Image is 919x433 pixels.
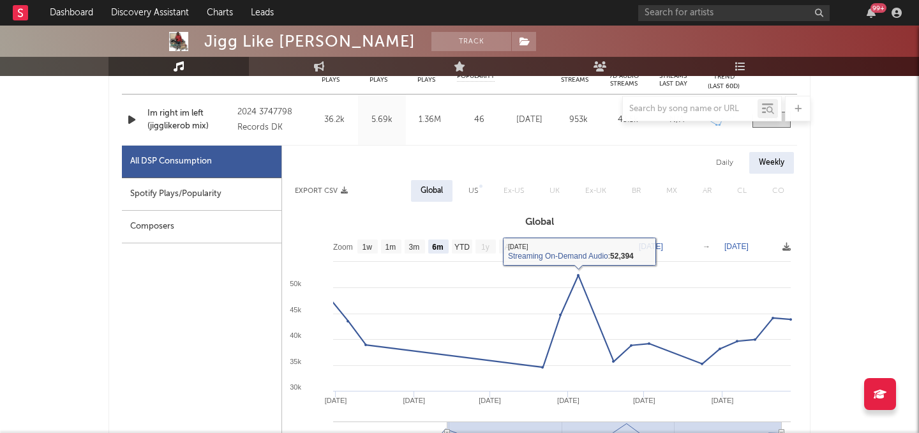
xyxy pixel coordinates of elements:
text: [DATE] [724,242,749,251]
text: 40k [290,331,301,339]
text: 1m [385,243,396,252]
text: [DATE] [403,397,425,404]
div: Composers [122,211,281,243]
input: Search by song name or URL [623,104,758,114]
text: 3m [409,243,420,252]
div: Jigg Like [PERSON_NAME] [204,32,415,51]
div: All DSP Consumption [122,146,281,178]
div: Daily [706,152,743,174]
text: [DATE] [325,397,347,404]
text: [DATE] [712,397,734,404]
div: Global [421,183,443,199]
text: [DATE] [633,397,655,404]
text: 1w [362,243,373,252]
text: 45k [290,306,301,314]
text: [DATE] [557,397,579,404]
div: 99 + [870,3,886,13]
text: [DATE] [479,397,501,404]
text: 50k [290,280,301,287]
text: All [504,243,512,252]
button: Track [431,32,511,51]
h3: Global [282,215,797,230]
button: Export CSV [295,187,348,195]
button: 99+ [867,8,876,18]
text: → [703,242,710,251]
div: Weekly [749,152,794,174]
text: Zoom [333,243,353,252]
div: All DSP Consumption [130,154,212,169]
text: 35k [290,358,301,365]
text: 30k [290,383,301,391]
div: Spotify Plays/Popularity [122,178,281,211]
div: US [468,183,478,199]
text: 6m [432,243,443,252]
text: [DATE] [639,242,663,251]
text: 1y [481,243,489,252]
input: Search for artists [638,5,830,21]
text: YTD [454,243,470,252]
